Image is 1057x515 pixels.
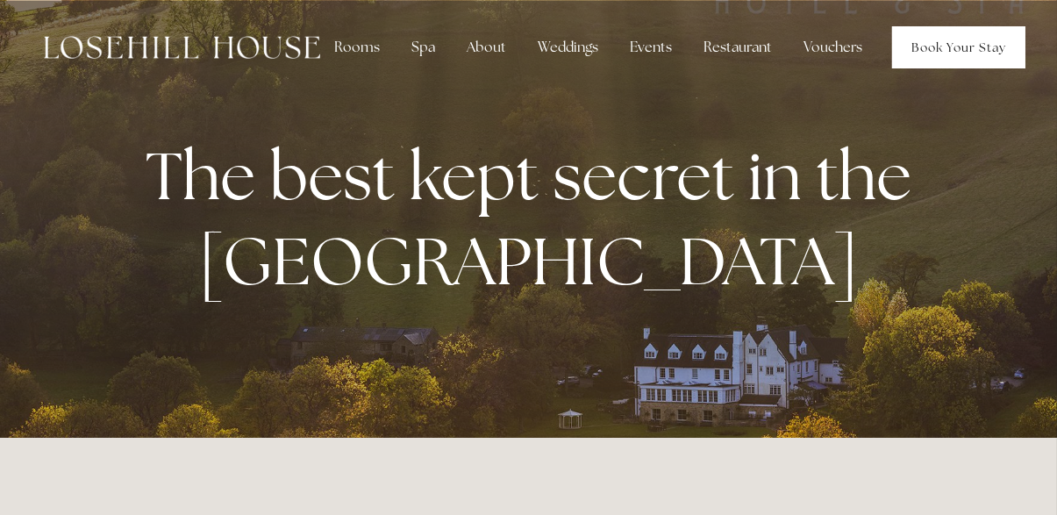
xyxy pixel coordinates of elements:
[320,30,394,65] div: Rooms
[892,26,1025,68] a: Book Your Stay
[616,30,686,65] div: Events
[789,30,876,65] a: Vouchers
[453,30,520,65] div: About
[397,30,449,65] div: Spa
[44,36,320,59] img: Losehill House
[146,132,925,304] strong: The best kept secret in the [GEOGRAPHIC_DATA]
[524,30,612,65] div: Weddings
[689,30,786,65] div: Restaurant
